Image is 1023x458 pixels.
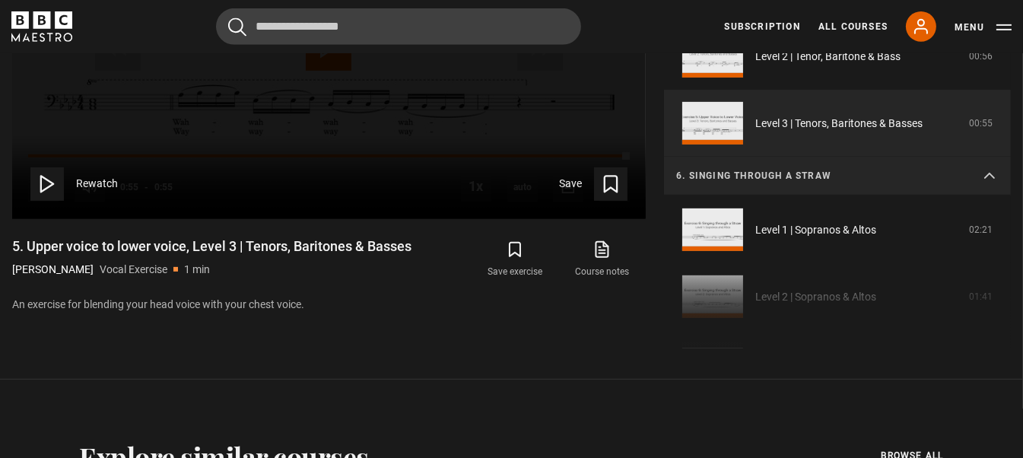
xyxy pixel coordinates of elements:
[100,262,167,278] p: Vocal Exercise
[228,17,246,37] button: Submit the search query
[12,262,94,278] p: [PERSON_NAME]
[184,262,210,278] p: 1 min
[76,176,118,192] span: Rewatch
[725,20,800,33] a: Subscription
[664,157,1011,196] summary: 6. Singing through a straw
[12,297,646,313] p: An exercise for blending your head voice with your chest voice.
[559,237,646,281] a: Course notes
[955,20,1012,35] button: Toggle navigation
[30,167,118,201] button: Rewatch
[818,20,888,33] a: All Courses
[11,11,72,42] svg: BBC Maestro
[755,49,901,65] a: Level 2 | Tenor, Baritone & Bass
[216,8,581,45] input: Search
[472,237,558,281] button: Save exercise
[755,116,923,132] a: Level 3 | Tenors, Baritones & Basses
[559,167,627,201] button: Save
[12,237,411,256] h1: 5. Upper voice to lower voice, Level 3 | Tenors, Baritones & Basses
[755,222,876,238] a: Level 1 | Sopranos & Altos
[559,176,582,192] span: Save
[676,169,962,183] p: 6. Singing through a straw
